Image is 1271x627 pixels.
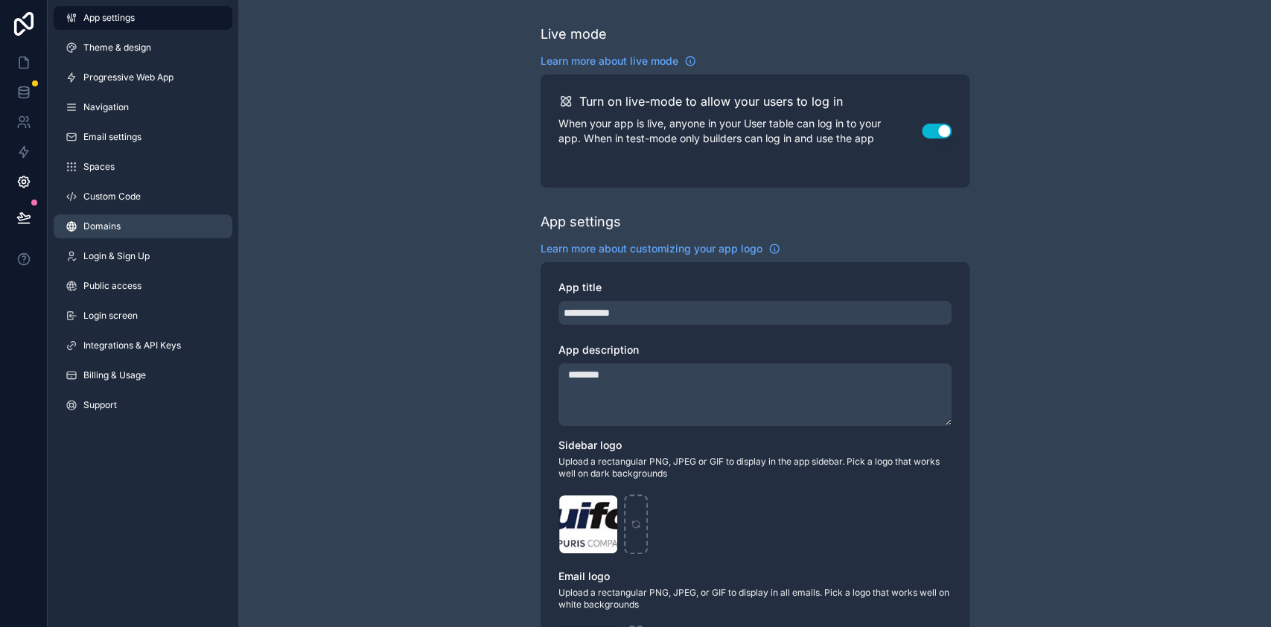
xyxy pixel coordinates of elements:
[83,131,141,143] span: Email settings
[83,250,150,262] span: Login & Sign Up
[54,125,232,149] a: Email settings
[541,54,678,69] span: Learn more about live mode
[558,281,602,293] span: App title
[83,161,115,173] span: Spaces
[54,95,232,119] a: Navigation
[541,54,696,69] a: Learn more about live mode
[541,211,621,232] div: App settings
[54,334,232,357] a: Integrations & API Keys
[558,439,622,451] span: Sidebar logo
[83,280,141,292] span: Public access
[558,343,639,356] span: App description
[579,92,843,110] h2: Turn on live-mode to allow your users to log in
[54,393,232,417] a: Support
[54,66,232,89] a: Progressive Web App
[54,304,232,328] a: Login screen
[83,71,173,83] span: Progressive Web App
[54,185,232,209] a: Custom Code
[54,274,232,298] a: Public access
[83,42,151,54] span: Theme & design
[541,241,780,256] a: Learn more about customizing your app logo
[83,399,117,411] span: Support
[54,6,232,30] a: App settings
[541,24,607,45] div: Live mode
[83,310,138,322] span: Login screen
[83,369,146,381] span: Billing & Usage
[54,363,232,387] a: Billing & Usage
[83,12,135,24] span: App settings
[558,570,610,582] span: Email logo
[558,456,952,480] span: Upload a rectangular PNG, JPEG or GIF to display in the app sidebar. Pick a logo that works well ...
[541,241,762,256] span: Learn more about customizing your app logo
[83,191,141,203] span: Custom Code
[83,101,129,113] span: Navigation
[54,36,232,60] a: Theme & design
[558,116,922,146] p: When your app is live, anyone in your User table can log in to your app. When in test-mode only b...
[54,244,232,268] a: Login & Sign Up
[558,587,952,611] span: Upload a rectangular PNG, JPEG, or GIF to display in all emails. Pick a logo that works well on w...
[54,155,232,179] a: Spaces
[83,340,181,351] span: Integrations & API Keys
[54,214,232,238] a: Domains
[83,220,121,232] span: Domains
